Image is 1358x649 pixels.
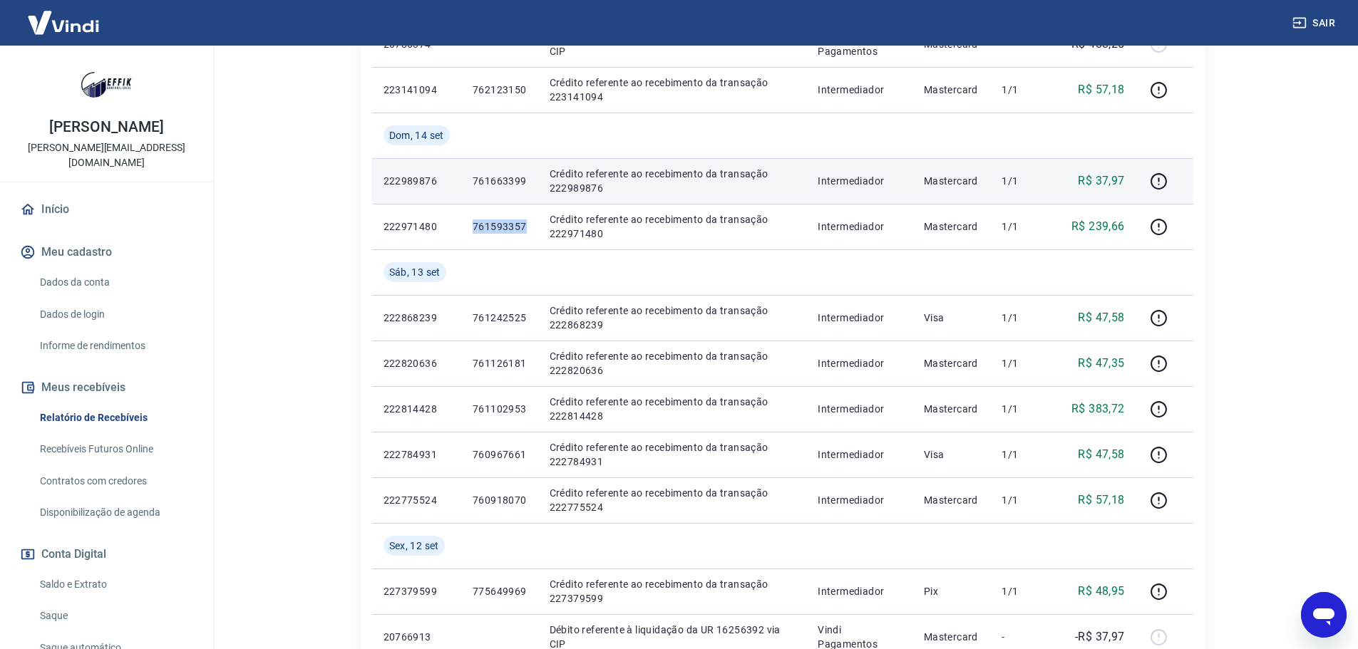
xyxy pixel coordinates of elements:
[11,140,202,170] p: [PERSON_NAME][EMAIL_ADDRESS][DOMAIN_NAME]
[34,435,196,464] a: Recebíveis Futuros Online
[818,447,901,462] p: Intermediador
[924,174,979,188] p: Mastercard
[818,174,901,188] p: Intermediador
[384,219,450,234] p: 222971480
[1002,493,1044,507] p: 1/1
[473,174,527,188] p: 761663399
[34,601,196,630] a: Saque
[384,311,450,325] p: 222868239
[473,83,527,97] p: 762123150
[1071,218,1125,235] p: R$ 239,66
[34,498,196,527] a: Disponibilização de agenda
[78,57,135,114] img: 25489869-d7d1-4209-91d1-72ab6d31093b.jpeg
[1078,492,1124,509] p: R$ 57,18
[1071,400,1125,417] p: R$ 383,72
[1078,172,1124,189] p: R$ 37,97
[818,311,901,325] p: Intermediador
[550,349,796,378] p: Crédito referente ao recebimento da transação 222820636
[34,570,196,599] a: Saldo e Extrato
[34,403,196,432] a: Relatório de Recebíveis
[1002,356,1044,370] p: 1/1
[1002,447,1044,462] p: 1/1
[924,356,979,370] p: Mastercard
[818,493,901,507] p: Intermediador
[550,303,796,332] p: Crédito referente ao recebimento da transação 222868239
[473,493,527,507] p: 760918070
[384,174,450,188] p: 222989876
[384,630,450,644] p: 20766913
[924,83,979,97] p: Mastercard
[17,539,196,570] button: Conta Digital
[1078,446,1124,463] p: R$ 47,58
[818,83,901,97] p: Intermediador
[550,212,796,241] p: Crédito referente ao recebimento da transação 222971480
[1002,83,1044,97] p: 1/1
[1002,311,1044,325] p: 1/1
[818,584,901,598] p: Intermediador
[924,311,979,325] p: Visa
[1078,355,1124,372] p: R$ 47,35
[818,402,901,416] p: Intermediador
[384,447,450,462] p: 222784931
[924,630,979,644] p: Mastercard
[1075,628,1125,645] p: -R$ 37,97
[473,311,527,325] p: 761242525
[1290,10,1341,36] button: Sair
[473,402,527,416] p: 761102953
[550,76,796,104] p: Crédito referente ao recebimento da transação 223141094
[384,584,450,598] p: 227379599
[49,120,163,135] p: [PERSON_NAME]
[384,402,450,416] p: 222814428
[34,300,196,329] a: Dados de login
[384,356,450,370] p: 222820636
[1002,174,1044,188] p: 1/1
[1078,309,1124,326] p: R$ 47,58
[1002,630,1044,644] p: -
[1078,81,1124,98] p: R$ 57,18
[818,356,901,370] p: Intermediador
[389,539,439,553] span: Sex, 12 set
[1301,592,1347,638] iframe: Botão para abrir a janela de mensagens
[34,331,196,360] a: Informe de rendimentos
[924,584,979,598] p: Pix
[1002,584,1044,598] p: 1/1
[17,237,196,268] button: Meu cadastro
[34,467,196,496] a: Contratos com credores
[550,577,796,606] p: Crédito referente ao recebimento da transação 227379599
[389,128,444,142] span: Dom, 14 set
[473,447,527,462] p: 760967661
[384,83,450,97] p: 223141094
[924,402,979,416] p: Mastercard
[384,493,450,507] p: 222775524
[550,486,796,514] p: Crédito referente ao recebimento da transação 222775524
[550,167,796,195] p: Crédito referente ao recebimento da transação 222989876
[473,356,527,370] p: 761126181
[818,219,901,234] p: Intermediador
[34,268,196,297] a: Dados da conta
[17,372,196,403] button: Meus recebíveis
[473,584,527,598] p: 775649969
[924,219,979,234] p: Mastercard
[550,395,796,423] p: Crédito referente ao recebimento da transação 222814428
[1002,219,1044,234] p: 1/1
[1078,583,1124,600] p: R$ 48,95
[1002,402,1044,416] p: 1/1
[17,194,196,225] a: Início
[17,1,110,44] img: Vindi
[924,447,979,462] p: Visa
[389,265,441,279] span: Sáb, 13 set
[473,219,527,234] p: 761593357
[924,493,979,507] p: Mastercard
[550,440,796,469] p: Crédito referente ao recebimento da transação 222784931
